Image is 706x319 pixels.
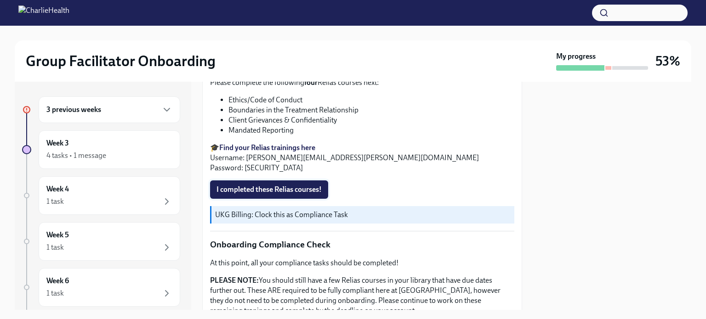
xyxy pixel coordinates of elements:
p: UKG Billing: Clock this as Compliance Task [215,210,511,220]
h6: Week 3 [46,138,69,148]
strong: My progress [556,51,596,62]
h3: 53% [655,53,680,69]
button: I completed these Relias courses! [210,180,328,199]
h6: 3 previous weeks [46,105,101,115]
p: 🎓 Username: [PERSON_NAME][EMAIL_ADDRESS][PERSON_NAME][DOMAIN_NAME] Password: [SECURITY_DATA] [210,143,514,173]
strong: PLEASE NOTE: [210,276,259,285]
p: At this point, all your compliance tasks should be completed! [210,258,514,268]
span: I completed these Relias courses! [216,185,322,194]
p: You should still have a few Relias courses in your library that have due dates further out. These... [210,275,514,316]
h6: Week 6 [46,276,69,286]
p: Onboarding Compliance Check [210,239,514,251]
div: 1 task [46,196,64,207]
div: 3 previous weeks [39,96,180,123]
a: Week 51 task [22,222,180,261]
div: 1 task [46,242,64,252]
h6: Week 4 [46,184,69,194]
li: Mandated Reporting [228,125,514,135]
div: 4 tasks • 1 message [46,151,106,161]
a: Week 41 task [22,176,180,215]
img: CharlieHealth [18,6,69,20]
p: Please complete the following Relias courses next: [210,78,514,88]
li: Client Grievances & Confidentiality [228,115,514,125]
li: Boundaries in the Treatment Relationship [228,105,514,115]
h2: Group Facilitator Onboarding [26,52,216,70]
strong: four [304,78,318,87]
li: Ethics/Code of Conduct [228,95,514,105]
div: 1 task [46,288,64,298]
a: Week 61 task [22,268,180,307]
a: Find your Relias trainings here [219,143,315,152]
a: Week 34 tasks • 1 message [22,130,180,169]
h6: Week 5 [46,230,69,240]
